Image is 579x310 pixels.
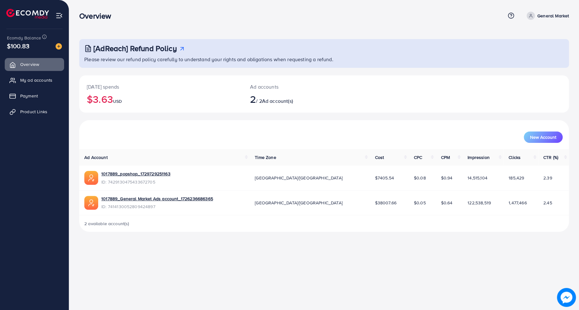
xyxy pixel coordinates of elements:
a: Payment [5,90,64,102]
span: $100.83 [7,41,29,50]
a: My ad accounts [5,74,64,86]
h2: $3.63 [87,93,235,105]
img: logo [6,9,49,19]
span: CPC [414,154,422,161]
p: General Market [537,12,569,20]
span: 2 [250,92,256,106]
span: $7405.54 [375,175,394,181]
span: 2.45 [543,200,552,206]
a: General Market [524,12,569,20]
span: 1,477,466 [509,200,527,206]
h3: [AdReach] Refund Policy [93,44,177,53]
a: 1017889_popshop_1729729251163 [101,171,170,177]
img: menu [56,12,63,19]
span: CPM [441,154,450,161]
span: ID: 7414130052809424897 [101,203,213,210]
span: Time Zone [255,154,276,161]
a: 1017889_General Market Ads account_1726236686365 [101,196,213,202]
span: Clicks [509,154,521,161]
span: $0.05 [414,200,426,206]
p: Ad accounts [250,83,357,91]
span: Ad account(s) [262,97,293,104]
h2: / 2 [250,93,357,105]
span: $0.94 [441,175,452,181]
span: $0.64 [441,200,452,206]
span: Product Links [20,108,47,115]
span: 2 available account(s) [84,220,129,227]
span: Impression [468,154,490,161]
p: [DATE] spends [87,83,235,91]
span: $0.08 [414,175,426,181]
span: Cost [375,154,384,161]
h3: Overview [79,11,116,20]
img: image [56,43,62,50]
span: Ecomdy Balance [7,35,41,41]
span: 185,429 [509,175,524,181]
button: New Account [524,132,563,143]
img: image [557,288,576,307]
span: $38007.66 [375,200,396,206]
span: My ad accounts [20,77,52,83]
span: 2.39 [543,175,552,181]
span: New Account [530,135,556,139]
span: [GEOGRAPHIC_DATA]/[GEOGRAPHIC_DATA] [255,200,343,206]
p: Please review our refund policy carefully to understand your rights and obligations when requesti... [84,56,565,63]
img: ic-ads-acc.e4c84228.svg [84,196,98,210]
span: [GEOGRAPHIC_DATA]/[GEOGRAPHIC_DATA] [255,175,343,181]
img: ic-ads-acc.e4c84228.svg [84,171,98,185]
span: 14,515,104 [468,175,487,181]
a: Product Links [5,105,64,118]
span: Payment [20,93,38,99]
span: Overview [20,61,39,67]
span: USD [113,98,122,104]
span: Ad Account [84,154,108,161]
span: 122,538,519 [468,200,491,206]
a: Overview [5,58,64,71]
span: ID: 7429130475433672705 [101,179,170,185]
span: CTR (%) [543,154,558,161]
